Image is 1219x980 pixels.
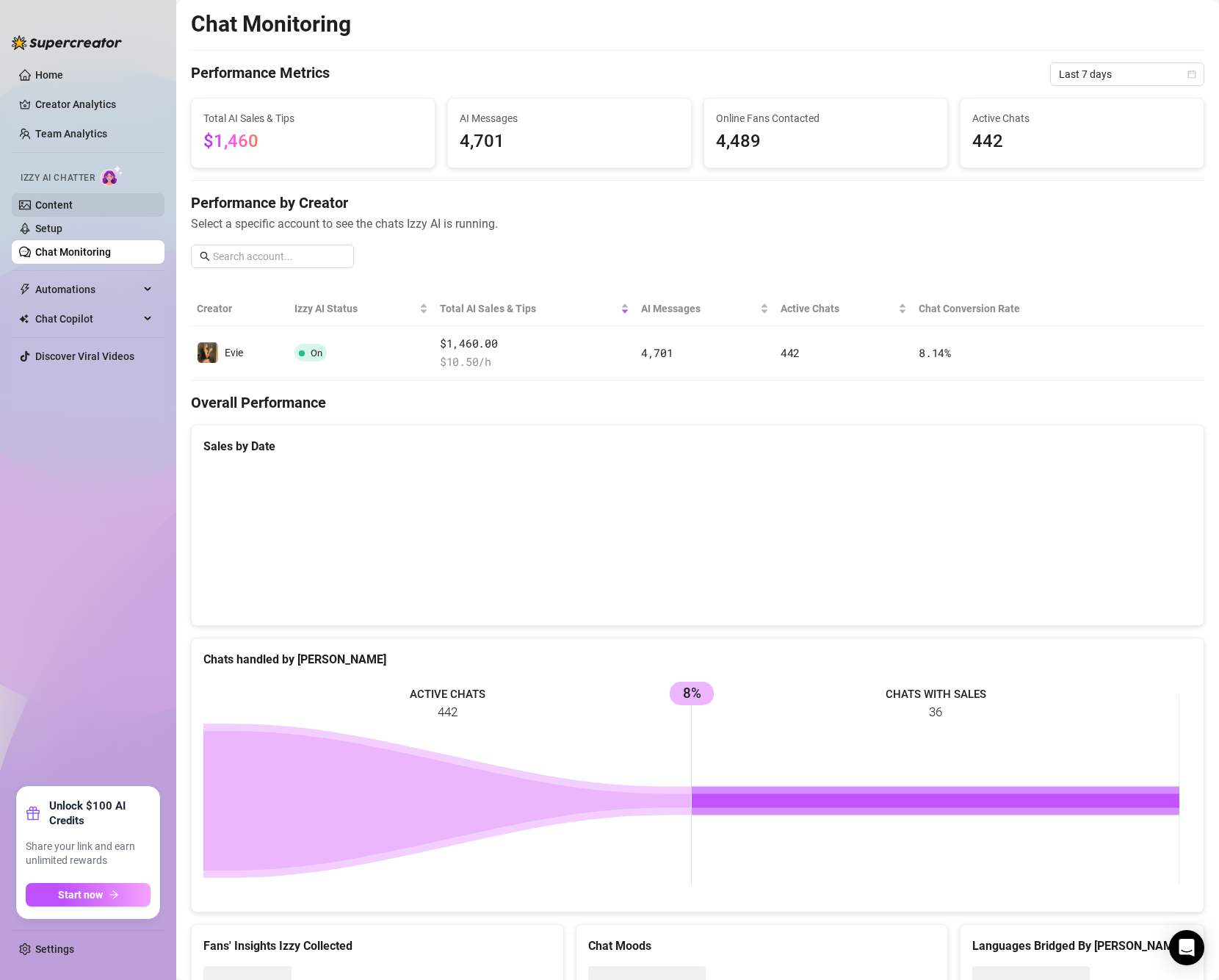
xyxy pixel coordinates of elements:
img: Evie [198,342,218,363]
span: On [311,347,322,359]
input: Search account... [213,248,345,264]
span: Izzy AI Status [294,300,416,317]
button: Start nowarrow-right [26,883,151,907]
span: Active Chats [781,300,895,317]
span: Active Chats [972,110,1192,126]
span: $1,460.00 [440,335,629,353]
span: AI Messages [460,110,679,126]
span: 442 [972,128,1192,156]
strong: Unlock $100 AI Credits [49,799,151,828]
th: Active Chats [775,292,913,326]
span: calendar [1187,70,1196,79]
span: thunderbolt [19,284,31,295]
a: Content [35,199,73,211]
img: AI Chatter [101,165,123,187]
th: Total AI Sales & Tips [434,292,635,326]
span: Last 7 days [1059,63,1196,85]
span: Automations [35,278,140,301]
span: arrow-right [109,890,119,900]
th: Creator [191,292,289,326]
th: Chat Conversion Rate [913,292,1103,326]
span: Izzy AI Chatter [21,171,95,185]
span: $1,460 [203,131,258,151]
div: Open Intercom Messenger [1169,930,1204,965]
h4: Overall Performance [191,392,1204,413]
span: $ 10.50 /h [440,353,629,371]
a: Chat Monitoring [35,246,111,258]
span: Total AI Sales & Tips [203,110,423,126]
div: Chat Moods [588,937,936,955]
a: Setup [35,223,62,234]
span: Online Fans Contacted [716,110,936,126]
span: Start now [58,889,103,901]
div: Chats handled by [PERSON_NAME] [203,650,1192,669]
th: Izzy AI Status [289,292,434,326]
img: Chat Copilot [19,314,29,324]
span: 4,701 [641,345,673,360]
span: search [200,251,210,262]
img: logo-BBDzfeDw.svg [12,35,122,50]
div: Sales by Date [203,437,1192,455]
span: gift [26,806,40,821]
span: 4,489 [716,128,936,156]
span: Total AI Sales & Tips [440,300,618,317]
span: Share your link and earn unlimited rewards [26,840,151,868]
h4: Performance Metrics [191,62,330,86]
span: 8.14 % [919,345,951,360]
div: Languages Bridged By [PERSON_NAME] [972,937,1192,955]
h2: Chat Monitoring [191,10,351,38]
h4: Performance by Creator [191,192,1204,213]
span: 442 [781,345,800,360]
a: Home [35,69,63,81]
span: Chat Copilot [35,307,140,331]
span: Evie [225,347,243,359]
a: Settings [35,943,74,955]
span: Select a specific account to see the chats Izzy AI is running. [191,215,1204,233]
div: Fans' Insights Izzy Collected [203,937,551,955]
a: Creator Analytics [35,93,153,116]
th: AI Messages [635,292,775,326]
a: Discover Viral Videos [35,350,134,362]
span: 4,701 [460,128,679,156]
a: Team Analytics [35,128,107,140]
span: AI Messages [641,300,757,317]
